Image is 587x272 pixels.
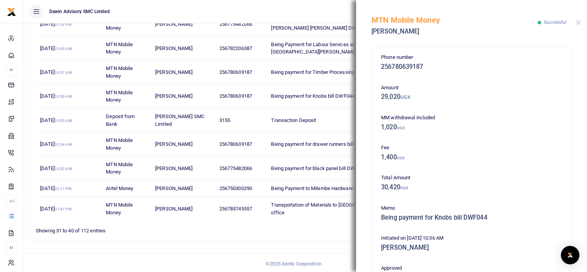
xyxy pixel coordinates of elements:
span: [DATE] [40,45,72,51]
p: Memo [381,204,562,212]
small: UGX [397,126,405,130]
span: MTN Mobile Money [106,162,133,175]
li: Ac [6,195,17,207]
p: Total Amount [381,174,562,182]
span: [PERSON_NAME] SMC Limited [155,113,204,127]
h5: [PERSON_NAME] [381,244,562,252]
a: logo-small logo-large logo-large [7,8,16,14]
h5: 1,020 [381,123,562,131]
h5: 1,400 [381,154,562,161]
small: 10:36 AM [55,94,72,98]
span: [PERSON_NAME] [155,69,192,75]
span: Airtel Money [106,185,133,191]
span: [DATE] [40,141,72,147]
li: M [6,241,17,254]
p: MM withdrawal included [381,114,562,122]
span: Successful [544,20,567,25]
span: [DATE] [40,185,71,191]
small: 10:35 AM [55,118,72,123]
span: [DATE] [40,93,72,99]
span: 256780639187 [219,93,252,99]
span: Being payment for black panel bill DWF042 [271,165,366,171]
p: Fee [381,144,562,152]
span: MTN Mobile Money [106,42,133,55]
small: 02:11 PM [55,187,72,191]
span: MTN Mobile Money [106,90,133,103]
span: [DATE] [40,21,71,27]
span: Transaction Deposit [271,117,316,123]
span: 3155 [219,117,230,123]
span: Dawin Advisory SMC Limited [46,8,113,15]
span: [PERSON_NAME] [155,185,192,191]
span: 256750300290 [219,185,252,191]
small: 10:34 AM [55,142,72,147]
span: [PERSON_NAME] [155,206,192,212]
span: Being payment for Timber Processing bill DWF045 [271,69,382,75]
h5: 256780639187 [381,63,562,71]
span: Being Payment for Labour Services at [GEOGRAPHIC_DATA][PERSON_NAME] project [271,42,373,55]
h5: Being payment for Knobs bill DWF044 [381,214,562,222]
span: MTN Mobile Money [106,202,133,215]
h5: [PERSON_NAME] [371,28,538,35]
span: [DATE] [40,69,72,75]
small: UGX [397,156,405,160]
div: Showing 31 to 40 of 112 entries [36,223,257,235]
span: 256782206387 [219,45,252,51]
h5: MTN Mobile Money [371,15,538,25]
span: [DATE] [40,206,71,212]
span: Being Payment to Milembe Hardware for Thinner 20 ltrs [271,185,393,191]
small: 10:43 AM [55,47,72,51]
span: 256775482066 [219,21,252,27]
span: 256780639187 [219,141,252,147]
span: 256775482066 [219,165,252,171]
span: [PERSON_NAME] [155,141,192,147]
span: [DATE] [40,165,72,171]
p: Amount [381,84,562,92]
span: [PERSON_NAME] [155,93,192,99]
span: 256780639187 [219,69,252,75]
img: logo-small [7,7,16,17]
small: 01:32 PM [55,22,72,27]
span: [PERSON_NAME] [155,45,192,51]
small: 10:32 AM [55,167,72,171]
div: Open Intercom Messenger [561,246,579,264]
span: [PERSON_NAME] [155,21,192,27]
h5: 29,020 [381,93,562,101]
p: Initiated on [DATE] 10:36 AM [381,234,562,242]
small: 10:37 AM [55,70,72,75]
span: Being payment for Knobs bill DWF044 [271,93,355,99]
small: UGX [400,186,408,190]
h5: 30,420 [381,184,562,191]
p: Phone number [381,53,562,62]
span: Deposit from Bank [106,113,135,127]
small: 07:47 PM [55,207,72,211]
small: UGX [400,94,410,100]
span: [DATE] [40,117,72,123]
button: Close [576,20,581,25]
span: Transportation of Materials to [GEOGRAPHIC_DATA] AMH office [271,202,398,215]
span: 256785745557 [219,206,252,212]
span: [PERSON_NAME] [155,165,192,171]
span: Being payment for drawer runners bill DWF043 [271,141,373,147]
span: MTN Mobile Money [106,137,133,151]
li: M [6,63,17,76]
span: MTN Mobile Money [106,65,133,79]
